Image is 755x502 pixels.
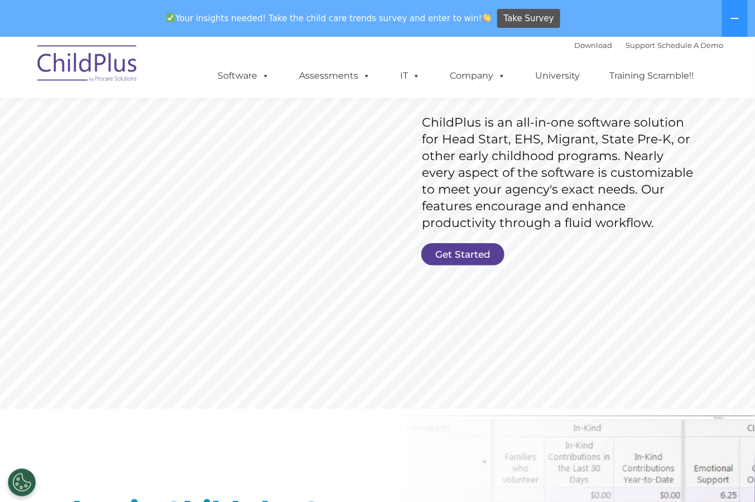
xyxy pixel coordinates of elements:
[483,13,491,22] img: 👏
[8,469,36,496] button: Cookies Settings
[626,41,656,50] a: Support
[439,65,517,87] a: Company
[421,243,504,266] a: Get Started
[389,65,432,87] a: IT
[525,65,592,87] a: University
[504,9,554,28] span: Take Survey
[207,65,281,87] a: Software
[166,13,175,22] img: ✅
[32,37,143,93] img: ChildPlus by Procare Solutions
[162,7,496,29] span: Your insights needed! Take the child care trends survey and enter to win!
[497,9,560,28] a: Take Survey
[288,65,382,87] a: Assessments
[599,65,705,87] a: Training Scramble!!
[422,114,699,231] rs-layer: ChildPlus is an all-in-one software solution for Head Start, EHS, Migrant, State Pre-K, or other ...
[575,41,724,50] font: |
[658,41,724,50] a: Schedule A Demo
[575,41,613,50] a: Download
